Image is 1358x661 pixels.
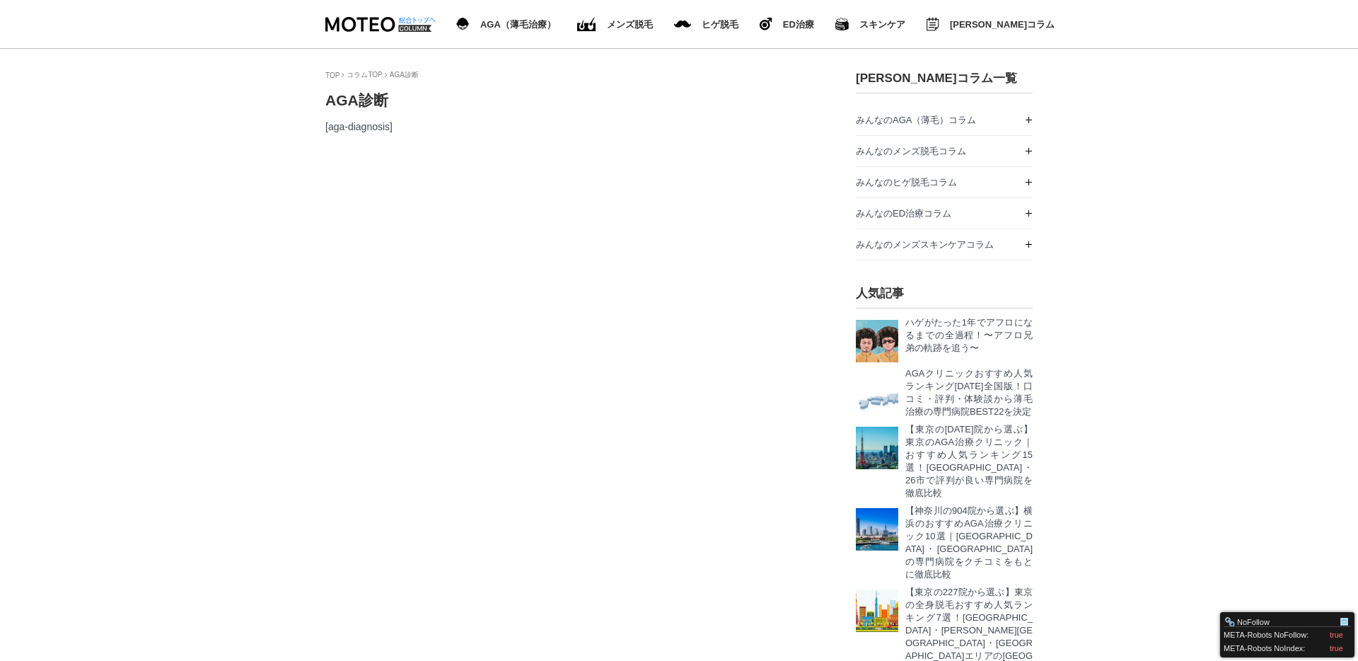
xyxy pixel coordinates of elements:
span: ヒゲ脱毛 [702,20,738,29]
a: みんなのAGA（薄毛）コラム [856,105,1033,135]
p: 【東京の[DATE]院から選ぶ】東京のAGA治療クリニック｜おすすめ人気ランキング15選！[GEOGRAPHIC_DATA]・26市で評判が良い専門病院を徹底比較 [905,423,1033,500]
img: AGA治療のMOTEOおすすめクリニックランキング全国版 [856,371,898,413]
span: ED治療 [783,20,814,29]
img: ED（勃起不全）治療 [577,17,596,32]
a: スキンケア [835,15,905,33]
a: ED（勃起不全）治療 メンズ脱毛 [577,14,653,35]
div: true [1330,643,1343,654]
p: AGAクリニックおすすめ人気ランキング[DATE]全国版！口コミ・評判・体験談から薄毛治療の専門病院BEST22を決定 [905,367,1033,418]
img: MOTEO [325,17,435,32]
span: みんなのAGA（薄毛）コラム [856,115,976,125]
span: メンズ脱毛 [607,20,653,29]
a: みんなのメンズ脱毛コラム [856,136,1033,166]
a: みんなのメンズスキンケアコラム [856,229,1033,260]
span: みんなのメンズスキンケアコラム [856,239,994,250]
a: みんなのED治療コラム [856,198,1033,229]
a: 東京タワー 【東京の[DATE]院から選ぶ】東京のAGA治療クリニック｜おすすめ人気ランキング15選！[GEOGRAPHIC_DATA]・26市で評判が良い専門病院を徹底比較 [856,427,1033,500]
img: 海岸と高層ビルと観覧車と船 [856,508,898,551]
img: メンズ脱毛 [674,21,691,28]
img: AGA（薄毛治療） [456,18,470,30]
a: TOP [325,71,339,79]
a: みんなのヒゲ脱毛コラム [856,167,1033,197]
a: 海岸と高層ビルと観覧車と船 【神奈川の904院から選ぶ】横浜のおすすめAGA治療クリニック10選｜[GEOGRAPHIC_DATA]・[GEOGRAPHIC_DATA]の専門病院をクチコミをもと... [856,508,1033,581]
span: みんなのED治療コラム [856,208,951,219]
div: NoFollow [1224,616,1339,628]
span: [PERSON_NAME]コラム [950,20,1055,29]
div: META-Robots NoFollow: [1224,627,1351,640]
img: 東京のメンズ脱毛、おすすめはどこ？ [856,590,898,632]
img: ハゲがたった1年えアフロになるまでの全過程 [856,320,898,362]
h1: AGA診断 [325,91,820,110]
span: スキンケア [859,20,905,29]
a: ヒゲ脱毛 ED治療 [760,15,814,33]
a: メンズ脱毛 ヒゲ脱毛 [674,17,738,32]
img: ヒゲ脱毛 [760,18,772,30]
span: AGA（薄毛治療） [480,20,556,29]
span: みんなのメンズ脱毛コラム [856,146,966,156]
div: Minimize [1339,616,1350,628]
img: 総合トップへ [398,17,436,23]
div: true [1330,629,1343,640]
a: AGA（薄毛治療） AGA（薄毛治療） [456,15,556,33]
span: みんなのヒゲ脱毛コラム [856,177,957,188]
div: META-Robots NoIndex: [1224,640,1351,654]
p: [aga-diagnosis] [325,121,820,132]
a: みんなのMOTEOコラム [PERSON_NAME]コラム [927,15,1055,34]
p: 【神奈川の904院から選ぶ】横浜のおすすめAGA治療クリニック10選｜[GEOGRAPHIC_DATA]・[GEOGRAPHIC_DATA]の専門病院をクチコミをもとに徹底比較 [905,505,1033,581]
h3: 人気記事 [856,285,1033,309]
img: みんなのMOTEOコラム [927,18,939,31]
a: ハゲがたった1年えアフロになるまでの全過程 ハゲがたった1年でアフロになるまでの全過程！〜アフロ兄弟の軌跡を追う〜 [856,320,1033,362]
h3: [PERSON_NAME]コラム一覧 [856,70,1033,86]
a: AGA治療のMOTEOおすすめクリニックランキング全国版 AGAクリニックおすすめ人気ランキング[DATE]全国版！口コミ・評判・体験談から薄毛治療の専門病院BEST22を決定 [856,371,1033,418]
img: 東京タワー [856,427,898,469]
p: ハゲがたった1年でアフロになるまでの全過程！〜アフロ兄弟の軌跡を追う〜 [905,316,1033,355]
li: AGA診断 [385,70,419,80]
a: コラムTOP [347,71,382,79]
